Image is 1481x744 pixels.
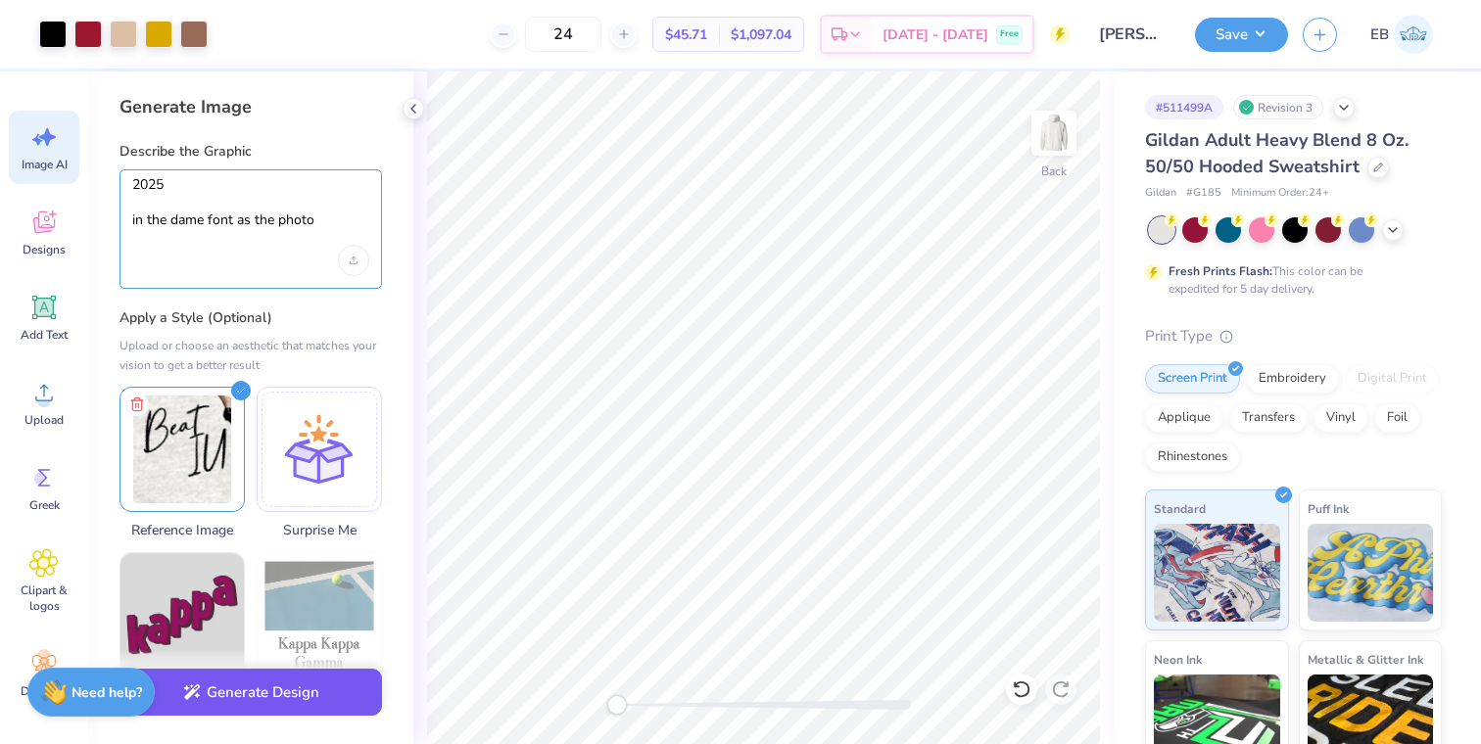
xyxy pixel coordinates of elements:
span: Greek [29,497,60,513]
div: Vinyl [1314,403,1368,433]
span: Gildan [1145,185,1176,202]
button: Generate Design [119,669,382,717]
span: $1,097.04 [731,24,791,45]
img: Photorealistic [258,553,381,676]
div: Foil [1374,403,1420,433]
span: Neon Ink [1154,649,1202,670]
label: Describe the Graphic [119,142,382,162]
span: Clipart & logos [12,582,76,614]
img: Emily Breit [1394,15,1433,54]
span: [DATE] - [DATE] [883,24,988,45]
div: Upload or choose an aesthetic that matches your vision to get a better result [119,336,382,375]
div: Revision 3 [1233,95,1323,119]
img: Standard [1154,524,1280,622]
div: Transfers [1229,403,1308,433]
span: Free [1000,27,1019,41]
label: Apply a Style (Optional) [119,308,382,328]
div: This color can be expedited for 5 day delivery. [1169,262,1409,298]
span: Puff Ink [1308,498,1349,519]
div: Generate Image [119,95,382,118]
input: Untitled Design [1084,15,1180,54]
span: $45.71 [665,24,707,45]
span: # G185 [1186,185,1221,202]
a: EB [1362,15,1442,54]
span: Reference Image [119,520,245,540]
img: Upload reference [128,395,236,503]
span: Minimum Order: 24 + [1231,185,1329,202]
div: Rhinestones [1145,442,1240,472]
div: Back [1041,163,1067,180]
div: Print Type [1145,325,1442,348]
input: – – [525,17,601,52]
div: Applique [1145,403,1223,433]
img: Puff Ink [1308,524,1434,622]
div: Embroidery [1246,364,1339,394]
strong: Fresh Prints Flash: [1169,263,1272,279]
img: Back [1034,114,1074,153]
div: Upload image [338,245,369,276]
span: Upload [24,412,64,428]
span: Image AI [22,157,68,172]
button: Save [1195,18,1288,52]
span: Standard [1154,498,1206,519]
span: Metallic & Glitter Ink [1308,649,1423,670]
span: Gildan Adult Heavy Blend 8 Oz. 50/50 Hooded Sweatshirt [1145,128,1409,178]
div: Accessibility label [607,695,627,715]
textarea: 2025 in the dame font as the photo [132,176,369,230]
img: Text-Based [120,553,244,676]
span: Surprise Me [257,520,382,540]
div: # 511499A [1145,95,1223,119]
div: Screen Print [1145,364,1240,394]
strong: Need help? [72,683,142,702]
span: EB [1370,23,1389,46]
div: Digital Print [1345,364,1440,394]
span: Designs [23,242,66,257]
span: Decorate [21,683,68,699]
span: Add Text [21,327,68,343]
